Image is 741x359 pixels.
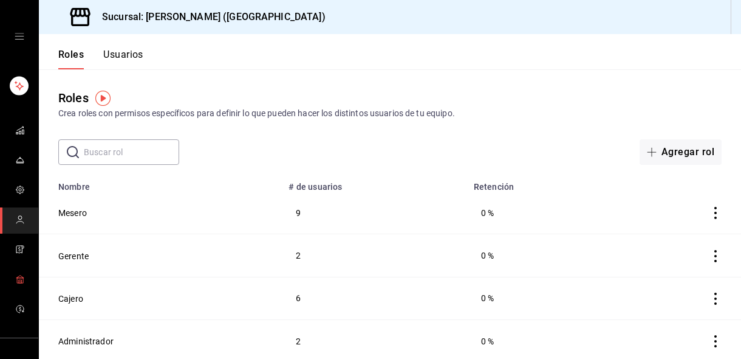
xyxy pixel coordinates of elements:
button: Usuarios [103,49,143,69]
td: 0 % [466,277,616,319]
button: actions [709,335,722,347]
div: Crea roles con permisos específicos para definir lo que pueden hacer los distintos usuarios de tu... [58,107,722,120]
button: Mesero [58,207,87,219]
td: 6 [281,277,466,319]
td: 0 % [466,192,616,234]
button: actions [709,293,722,305]
input: Buscar rol [84,140,179,164]
button: Administrador [58,335,114,347]
button: actions [709,250,722,262]
th: Nombre [39,175,281,192]
div: navigation tabs [58,49,143,69]
button: Cajero [58,293,83,305]
div: Roles [58,89,89,107]
button: actions [709,207,722,219]
button: Gerente [58,250,89,262]
button: Roles [58,49,84,69]
button: Agregar rol [640,139,722,165]
img: Tooltip marker [95,91,111,106]
td: 2 [281,234,466,277]
td: 9 [281,192,466,234]
td: 0 % [466,234,616,277]
button: open drawer [15,32,24,41]
th: Retención [466,175,616,192]
h3: Sucursal: [PERSON_NAME] ([GEOGRAPHIC_DATA]) [92,10,326,24]
th: # de usuarios [281,175,466,192]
